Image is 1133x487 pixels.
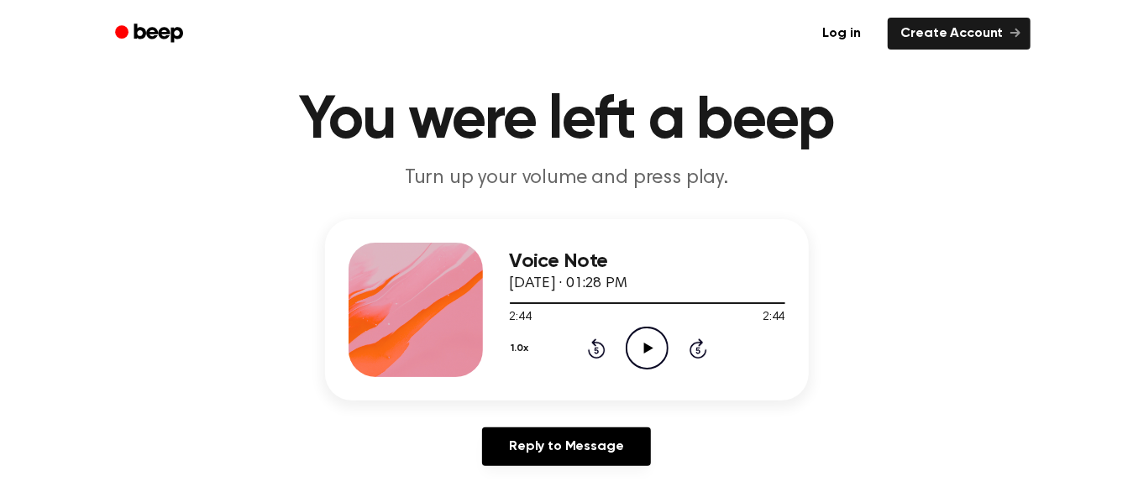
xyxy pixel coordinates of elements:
[482,427,650,466] a: Reply to Message
[137,91,997,151] h1: You were left a beep
[510,309,532,327] span: 2:44
[103,18,198,50] a: Beep
[806,14,878,53] a: Log in
[763,309,784,327] span: 2:44
[510,250,785,273] h3: Voice Note
[888,18,1031,50] a: Create Account
[510,276,627,291] span: [DATE] · 01:28 PM
[244,165,889,192] p: Turn up your volume and press play.
[510,334,535,363] button: 1.0x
